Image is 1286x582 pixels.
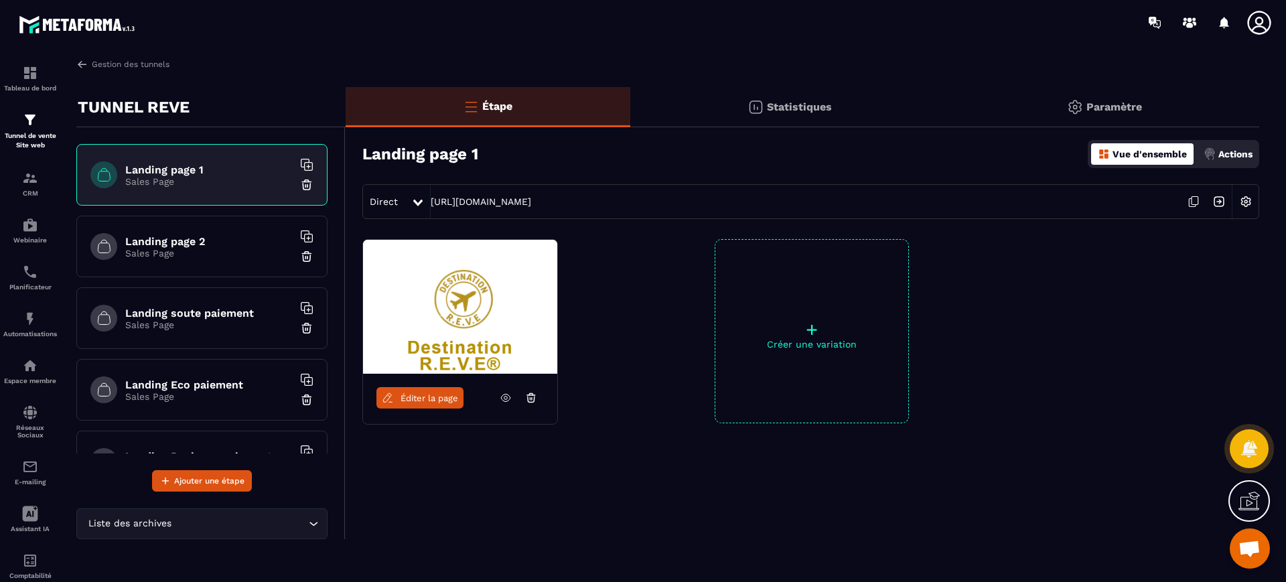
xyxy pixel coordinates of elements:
[125,235,293,248] h6: Landing page 2
[3,377,57,384] p: Espace membre
[3,283,57,291] p: Planificateur
[22,405,38,421] img: social-network
[3,102,57,160] a: formationformationTunnel de vente Site web
[3,160,57,207] a: formationformationCRM
[376,387,463,409] a: Éditer la page
[152,470,252,492] button: Ajouter une étape
[362,145,478,163] h3: Landing page 1
[300,250,313,263] img: trash
[22,112,38,128] img: formation
[1230,528,1270,569] div: Ouvrir le chat
[3,525,57,532] p: Assistant IA
[767,100,832,113] p: Statistiques
[125,163,293,176] h6: Landing page 1
[22,358,38,374] img: automations
[3,190,57,197] p: CRM
[3,236,57,244] p: Webinaire
[125,248,293,259] p: Sales Page
[370,196,398,207] span: Direct
[300,178,313,192] img: trash
[363,240,557,374] img: image
[3,478,57,486] p: E-mailing
[125,450,293,463] h6: Landing Business paiement
[463,98,479,115] img: bars-o.4a397970.svg
[22,65,38,81] img: formation
[1218,149,1253,159] p: Actions
[1067,99,1083,115] img: setting-gr.5f69749f.svg
[3,572,57,579] p: Comptabilité
[3,301,57,348] a: automationsautomationsAutomatisations
[22,217,38,233] img: automations
[125,391,293,402] p: Sales Page
[1206,189,1232,214] img: arrow-next.bcc2205e.svg
[1113,149,1187,159] p: Vue d'ensemble
[174,474,244,488] span: Ajouter une étape
[3,330,57,338] p: Automatisations
[431,196,531,207] a: [URL][DOMAIN_NAME]
[1204,148,1216,160] img: actions.d6e523a2.png
[76,58,169,70] a: Gestion des tunnels
[1086,100,1142,113] p: Paramètre
[3,394,57,449] a: social-networksocial-networkRéseaux Sociaux
[174,516,305,531] input: Search for option
[3,131,57,150] p: Tunnel de vente Site web
[300,321,313,335] img: trash
[22,311,38,327] img: automations
[22,170,38,186] img: formation
[3,496,57,542] a: Assistant IA
[3,84,57,92] p: Tableau de bord
[22,264,38,280] img: scheduler
[78,94,190,121] p: TUNNEL REVE
[482,100,512,113] p: Étape
[3,348,57,394] a: automationsautomationsEspace membre
[125,176,293,187] p: Sales Page
[3,55,57,102] a: formationformationTableau de bord
[76,508,328,539] div: Search for option
[22,459,38,475] img: email
[1098,148,1110,160] img: dashboard-orange.40269519.svg
[401,393,458,403] span: Éditer la page
[3,424,57,439] p: Réseaux Sociaux
[1233,189,1259,214] img: setting-w.858f3a88.svg
[3,449,57,496] a: emailemailE-mailing
[715,339,908,350] p: Créer une variation
[3,254,57,301] a: schedulerschedulerPlanificateur
[3,207,57,254] a: automationsautomationsWebinaire
[715,320,908,339] p: +
[76,58,88,70] img: arrow
[125,319,293,330] p: Sales Page
[300,393,313,407] img: trash
[747,99,764,115] img: stats.20deebd0.svg
[22,553,38,569] img: accountant
[125,378,293,391] h6: Landing Eco paiement
[125,307,293,319] h6: Landing soute paiement
[85,516,174,531] span: Liste des archives
[19,12,139,37] img: logo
